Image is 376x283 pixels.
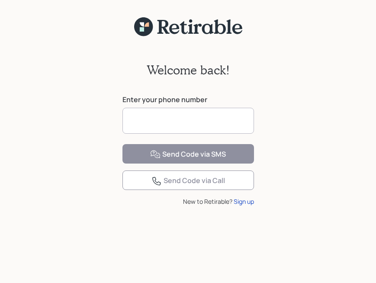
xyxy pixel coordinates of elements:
button: Send Code via SMS [122,144,254,164]
label: Enter your phone number [122,95,254,104]
div: Send Code via SMS [150,149,226,160]
div: Sign up [234,197,254,206]
div: New to Retirable? [122,197,254,206]
h2: Welcome back! [147,63,230,77]
div: Send Code via Call [151,176,225,186]
button: Send Code via Call [122,170,254,190]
